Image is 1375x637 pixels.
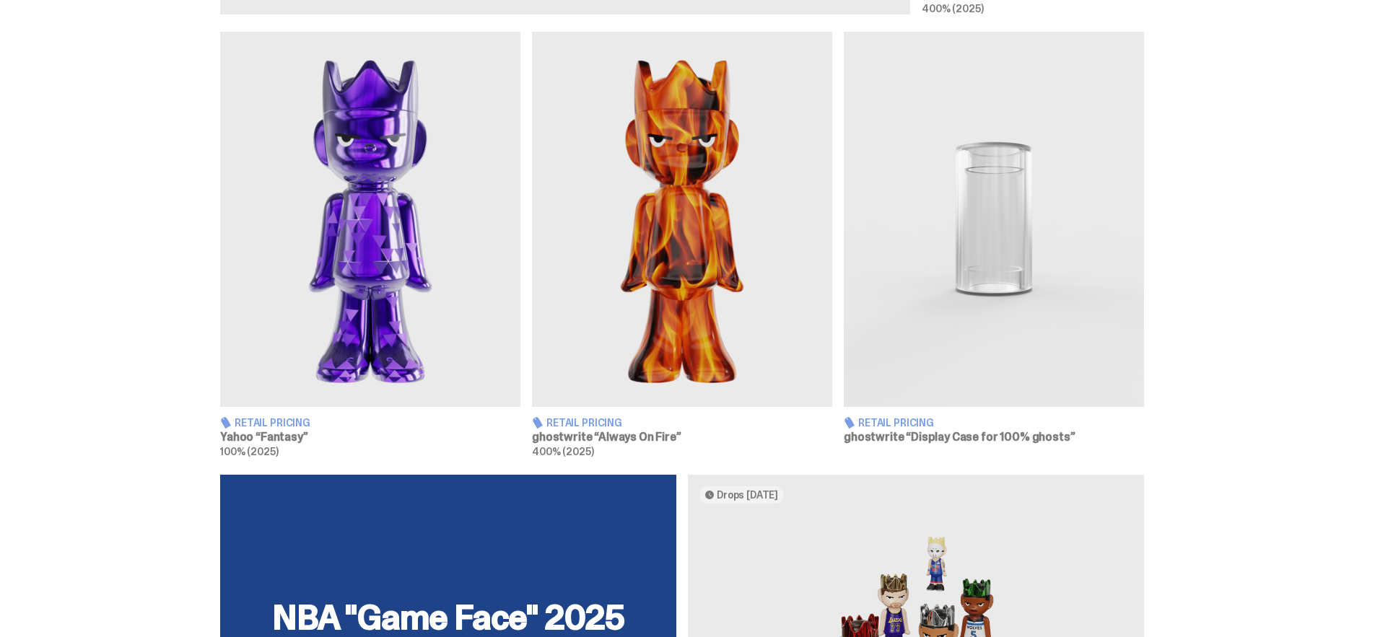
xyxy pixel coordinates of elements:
[717,489,778,501] span: Drops [DATE]
[546,418,622,428] span: Retail Pricing
[220,32,520,457] a: Fantasy Retail Pricing
[235,418,310,428] span: Retail Pricing
[220,32,520,407] img: Fantasy
[858,418,934,428] span: Retail Pricing
[922,2,983,15] span: 400% (2025)
[532,32,832,407] img: Always On Fire
[532,431,832,443] h3: ghostwrite “Always On Fire”
[220,445,278,458] span: 100% (2025)
[844,431,1144,443] h3: ghostwrite “Display Case for 100% ghosts”
[844,32,1144,407] img: Display Case for 100% ghosts
[532,445,593,458] span: 400% (2025)
[844,32,1144,457] a: Display Case for 100% ghosts Retail Pricing
[220,431,520,443] h3: Yahoo “Fantasy”
[532,32,832,457] a: Always On Fire Retail Pricing
[237,600,659,635] h2: NBA "Game Face" 2025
